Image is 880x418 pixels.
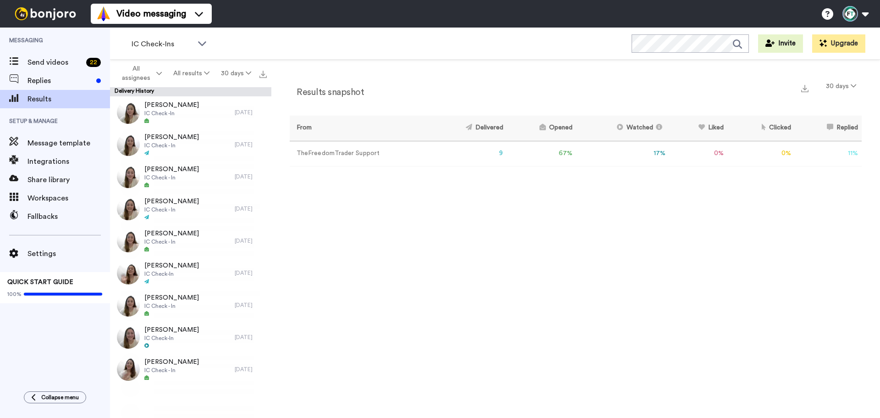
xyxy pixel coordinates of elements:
[110,353,271,385] a: [PERSON_NAME]IC Check - In[DATE]
[117,294,140,317] img: 581ae745-fba4-4053-845b-9e2b63fbddc5-thumb.jpg
[27,248,110,259] span: Settings
[669,116,727,141] th: Liked
[235,237,267,245] div: [DATE]
[110,225,271,257] a: [PERSON_NAME]IC Check - In[DATE]
[144,229,199,238] span: [PERSON_NAME]
[27,156,110,167] span: Integrations
[144,133,199,142] span: [PERSON_NAME]
[798,81,811,95] button: Export a summary of each team member’s results that match this filter now.
[507,141,577,166] td: 67 %
[144,238,199,245] span: IC Check - In
[144,100,199,110] span: [PERSON_NAME]
[117,165,140,188] img: a8a43c68-ad22-4d6e-b8b1-da1e92d16b41-thumb.jpg
[144,367,199,374] span: IC Check - In
[812,34,865,53] button: Upgrade
[117,197,140,220] img: 1f8663af-f91c-42b5-8a47-af8bb18f23b8-thumb.jpg
[132,39,193,50] span: IC Check-Ins
[110,257,271,289] a: [PERSON_NAME]IC Check-In[DATE]
[795,116,862,141] th: Replied
[235,366,267,373] div: [DATE]
[27,174,110,185] span: Share library
[259,71,267,78] img: export.svg
[507,116,577,141] th: Opened
[96,6,111,21] img: vm-color.svg
[144,142,199,149] span: IC Check - In
[27,138,110,149] span: Message template
[669,141,727,166] td: 0 %
[27,57,82,68] span: Send videos
[144,206,199,213] span: IC Check - In
[144,357,199,367] span: [PERSON_NAME]
[727,116,795,141] th: Clicked
[7,290,22,298] span: 100%
[576,141,669,166] td: 17 %
[117,133,140,156] img: b1400415-7ac9-4f05-a17e-9f9d1a83215a-thumb.jpg
[110,289,271,321] a: [PERSON_NAME]IC Check - In[DATE]
[41,394,79,401] span: Collapse menu
[168,65,215,82] button: All results
[110,193,271,225] a: [PERSON_NAME]IC Check - In[DATE]
[110,128,271,161] a: [PERSON_NAME]IC Check - In[DATE]
[7,279,73,285] span: QUICK START GUIDE
[235,205,267,212] div: [DATE]
[27,75,93,86] span: Replies
[116,7,186,20] span: Video messaging
[110,96,271,128] a: [PERSON_NAME]IC Check -In[DATE]
[117,326,140,349] img: 4415e034-ed35-4e62-95ed-ed8317ed589d-thumb.jpg
[144,165,199,174] span: [PERSON_NAME]
[144,110,199,117] span: IC Check -In
[27,211,110,222] span: Fallbacks
[235,141,267,148] div: [DATE]
[144,334,199,342] span: IC Check-In
[144,174,199,181] span: IC Check - In
[110,321,271,353] a: [PERSON_NAME]IC Check-In[DATE]
[235,334,267,341] div: [DATE]
[144,261,199,270] span: [PERSON_NAME]
[795,141,862,166] td: 11 %
[11,7,80,20] img: bj-logo-header-white.svg
[117,64,154,83] span: All assignees
[27,193,110,204] span: Workspaces
[144,293,199,302] span: [PERSON_NAME]
[27,94,110,105] span: Results
[430,116,507,141] th: Delivered
[235,109,267,116] div: [DATE]
[801,85,808,92] img: export.svg
[290,87,364,97] h2: Results snapshot
[144,302,199,310] span: IC Check - In
[144,325,199,334] span: [PERSON_NAME]
[117,229,140,252] img: 443baf7e-df17-4094-851c-451d28356469-thumb.jpg
[24,391,86,403] button: Collapse menu
[820,78,862,95] button: 30 days
[117,262,140,284] img: 2892b56c-d96e-499a-82fb-12fcafe730a5-thumb.jpg
[727,141,795,166] td: 0 %
[144,197,199,206] span: [PERSON_NAME]
[215,65,257,82] button: 30 days
[117,358,140,381] img: 663e52e8-f565-45a3-8e7f-abb54c1a3c69-thumb.jpg
[290,116,430,141] th: From
[110,87,271,96] div: Delivery History
[86,58,101,67] div: 22
[290,141,430,166] td: TheFreedomTrader Support
[144,270,199,278] span: IC Check-In
[235,173,267,180] div: [DATE]
[576,116,669,141] th: Watched
[235,269,267,277] div: [DATE]
[117,101,140,124] img: bb67cb27-31b5-4fe2-8294-096965c2d4d4-thumb.jpg
[112,61,168,86] button: All assignees
[235,301,267,309] div: [DATE]
[430,141,507,166] td: 9
[110,161,271,193] a: [PERSON_NAME]IC Check - In[DATE]
[758,34,803,53] button: Invite
[257,67,269,80] button: Export all results that match these filters now.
